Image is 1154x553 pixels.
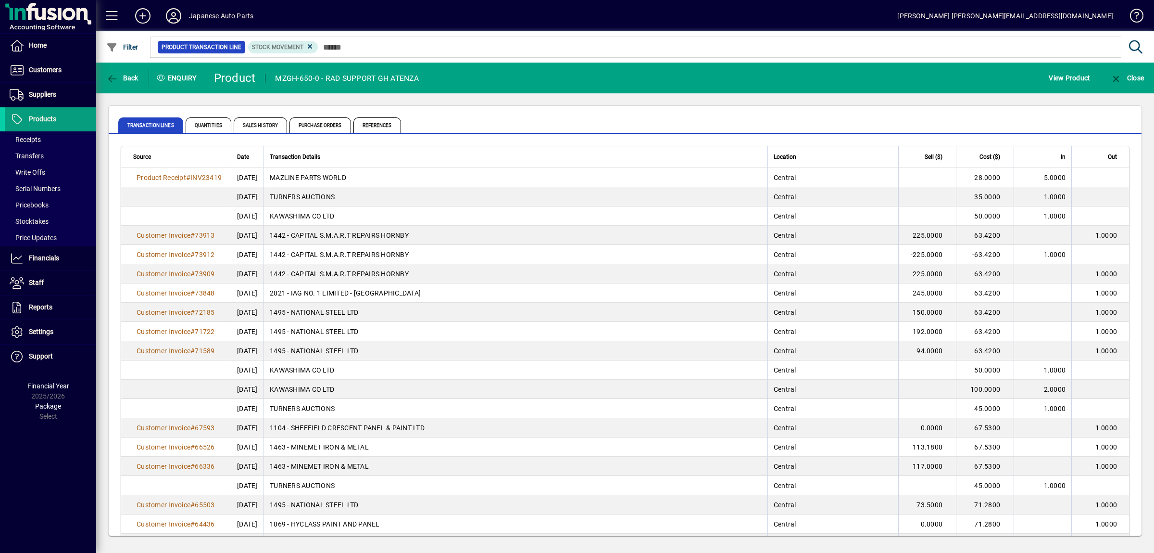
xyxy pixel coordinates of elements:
a: Customer Invoice#67593 [133,423,218,433]
span: Filter [106,43,138,51]
td: 0.0000 [898,418,956,437]
a: Customer Invoice#64436 [133,519,218,529]
a: Knowledge Base [1123,2,1142,33]
span: 1.0000 [1095,328,1117,335]
span: Customer Invoice [137,328,190,335]
a: Stocktakes [5,213,96,230]
span: # [190,501,195,509]
span: References [353,117,401,133]
td: 2021 - IAG NO. 1 LIMITED - [GEOGRAPHIC_DATA] [263,283,767,303]
a: Pricebooks [5,197,96,213]
span: Stock movement [252,44,303,51]
span: Customer Invoice [137,463,190,470]
a: Settings [5,320,96,344]
td: 67.5300 [956,457,1014,476]
span: Reports [29,303,52,311]
span: Central [774,231,796,239]
span: Back [106,74,138,82]
td: [DATE] [231,360,263,380]
td: [DATE] [231,418,263,437]
span: Customer Invoice [137,289,190,297]
span: 2.0000 [1044,386,1066,393]
span: Date [237,152,249,162]
span: Central [774,347,796,355]
button: Filter [104,39,141,56]
td: 1069 - HYCLASS PAINT AND PANEL [263,514,767,534]
a: Customer Invoice#66336 [133,461,218,472]
span: Close [1110,74,1144,82]
span: 1.0000 [1044,251,1066,258]
span: Central [774,405,796,412]
span: 66526 [195,443,214,451]
td: 82.0000 [898,534,956,553]
span: Financial Year [27,382,69,390]
span: Central [774,463,796,470]
span: 1.0000 [1095,270,1117,278]
td: 45.0000 [956,476,1014,495]
span: 67593 [195,424,214,432]
span: 71722 [195,328,214,335]
div: [PERSON_NAME] [PERSON_NAME][EMAIL_ADDRESS][DOMAIN_NAME] [897,8,1113,24]
span: Receipts [10,136,41,143]
button: View Product [1046,69,1092,87]
td: 63.4200 [956,283,1014,303]
td: -63.4200 [956,245,1014,264]
td: 245.0000 [898,283,956,303]
span: 73848 [195,289,214,297]
span: Customer Invoice [137,270,190,278]
td: KAWASHIMA CO LTD [263,380,767,399]
span: Package [35,402,61,410]
span: 1.0000 [1095,309,1117,316]
span: # [190,443,195,451]
td: 67.5300 [956,418,1014,437]
td: [DATE] [231,495,263,514]
span: Transfers [10,152,44,160]
span: 73909 [195,270,214,278]
a: Customer Invoice#73912 [133,249,218,260]
a: Home [5,34,96,58]
div: Japanese Auto Parts [189,8,253,24]
div: Location [774,152,892,162]
span: # [190,309,195,316]
div: Cost ($) [962,152,1009,162]
span: 64436 [195,520,214,528]
a: Customer Invoice#66526 [133,442,218,452]
td: 1495 - NATIONAL STEEL LTD [263,341,767,360]
td: 1495 - NATIONAL STEEL LTD [263,495,767,514]
span: Stocktakes [10,218,49,225]
td: 1442 - CAPITAL S.M.A.R.T REPAIRS HORNBY [263,264,767,283]
td: 71.2800 [956,495,1014,514]
span: # [190,520,195,528]
td: 45.0000 [956,399,1014,418]
td: 1463 - MINEMET IRON & METAL [263,534,767,553]
td: 63.4200 [956,341,1014,360]
div: Source [133,152,225,162]
span: Location [774,152,796,162]
span: Central [774,520,796,528]
span: Support [29,352,53,360]
td: [DATE] [231,437,263,457]
span: 1.0000 [1095,347,1117,355]
span: 73912 [195,251,214,258]
a: Reports [5,296,96,320]
button: Close [1108,69,1146,87]
td: 67.5300 [956,437,1014,457]
span: 1.0000 [1095,231,1117,239]
td: TURNERS AUCTIONS [263,476,767,495]
mat-chip: Product Transaction Type: Stock movement [248,41,318,53]
span: Financials [29,254,59,262]
td: 63.4200 [956,303,1014,322]
span: # [190,328,195,335]
button: Add [127,7,158,25]
span: Transaction Details [270,152,320,162]
td: 113.1800 [898,437,956,457]
a: Staff [5,271,96,295]
td: 1463 - MINEMET IRON & METAL [263,457,767,476]
span: Product Receipt [137,174,186,181]
span: INV23419 [190,174,222,181]
span: # [190,251,195,258]
td: [DATE] [231,206,263,226]
td: [DATE] [231,264,263,283]
a: Serial Numbers [5,180,96,197]
span: 66336 [195,463,214,470]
